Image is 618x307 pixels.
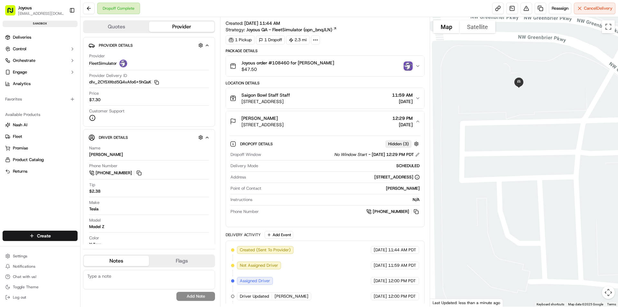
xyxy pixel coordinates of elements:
[226,81,424,86] div: Location Details
[5,134,75,139] a: Fleet
[13,122,27,128] span: Nash AI
[568,302,603,306] span: Map data ©2025 Google
[89,145,100,151] span: Name
[388,263,416,268] span: 11:59 AM PDT
[13,157,44,163] span: Product Catalog
[226,88,424,109] button: Saigon Bowl Staff Staff[STREET_ADDRESS]11:59 AM[DATE]
[574,3,615,14] button: CancelDelivery
[89,217,101,223] span: Model
[5,157,75,163] a: Product Catalog
[89,224,104,230] div: Model Z
[240,263,278,268] span: Not Assigned Driver
[230,152,261,158] span: Dropoff Window
[29,68,89,73] div: We're available if you need us!
[89,163,117,169] span: Phone Number
[18,11,64,16] span: [EMAIL_ADDRESS][DOMAIN_NAME]
[240,247,291,253] span: Created (Sent To Provider)
[149,256,214,266] button: Flags
[17,42,116,48] input: Got a question? Start typing here...
[53,117,56,122] span: •
[6,111,17,121] img: Asif Zaman Khan
[388,278,416,284] span: 12:00 PM PDT
[226,48,424,53] div: Package Details
[374,293,387,299] span: [DATE]
[3,262,78,271] button: Notifications
[3,231,78,241] button: Create
[3,155,78,165] button: Product Catalog
[89,132,210,143] button: Driver Details
[244,20,280,26] span: [DATE] 11:44 AM
[226,35,255,44] div: 1 Pickup
[602,20,615,33] button: Toggle fullscreen view
[230,163,258,169] span: Delivery Mode
[241,92,290,98] span: Saigon Bowl Staff Staff
[84,256,149,266] button: Notes
[89,235,99,241] span: Color
[89,108,125,114] span: Customer Support
[549,3,571,14] button: Reassign
[13,46,26,52] span: Control
[607,302,616,306] a: Terms (opens in new tab)
[89,73,127,79] span: Provider Delivery ID
[226,26,337,33] div: Strategy:
[240,141,274,147] span: Dropoff Details
[13,284,39,290] span: Toggle Theme
[392,121,413,128] span: [DATE]
[6,6,19,19] img: Nash
[241,66,334,72] span: $47.50
[89,53,105,59] span: Provider
[226,232,261,237] div: Delivery Activity
[275,293,308,299] span: [PERSON_NAME]
[3,3,67,18] button: Joyous[EMAIL_ADDRESS][DOMAIN_NAME]
[3,110,78,120] div: Available Products
[3,94,78,104] div: Favorites
[3,67,78,77] button: Engage
[240,278,270,284] span: Assigned Driver
[373,209,409,215] span: [PHONE_NUMBER]
[3,32,78,43] a: Deliveries
[57,100,70,105] span: [DATE]
[119,60,127,67] img: FleetSimulator.png
[18,5,32,11] button: Joyous
[366,208,420,215] a: [PHONE_NUMBER]
[246,26,332,33] span: Joyous QA - FleetSimulator (opn_bnqJLN)
[460,20,495,33] button: Show satellite imagery
[226,20,280,26] span: Created:
[256,35,285,44] div: 1 Dropoff
[89,40,210,51] button: Provider Details
[432,298,453,307] a: Open this area in Google Maps (opens a new window)
[61,144,103,150] span: API Documentation
[20,100,52,105] span: [PERSON_NAME]
[584,5,613,11] span: Cancel Delivery
[57,117,70,122] span: [DATE]
[89,152,123,158] div: [PERSON_NAME]
[13,254,27,259] span: Settings
[5,168,75,174] a: Returns
[374,278,387,284] span: [DATE]
[13,81,31,87] span: Analytics
[255,197,419,203] div: N/A
[6,94,17,104] img: Brigitte Vinadas
[226,132,424,227] div: [PERSON_NAME][STREET_ADDRESS]12:29 PM[DATE]
[6,26,117,36] p: Welcome 👋
[5,145,75,151] a: Promise
[96,170,132,176] span: [PHONE_NUMBER]
[54,145,60,150] div: 💻
[246,26,337,33] a: Joyous QA - FleetSimulator (opn_bnqJLN)
[109,63,117,71] button: Start new chat
[369,152,370,158] span: -
[89,182,95,188] span: Tip
[3,283,78,292] button: Toggle Theme
[388,247,416,253] span: 11:44 AM PDT
[84,22,149,32] button: Quotes
[3,79,78,89] a: Analytics
[230,197,252,203] span: Instructions
[3,293,78,302] button: Log out
[240,293,269,299] span: Driver Updated
[89,169,143,177] a: [PHONE_NUMBER]
[374,263,387,268] span: [DATE]
[99,43,133,48] span: Provider Details
[372,152,414,158] span: [DATE] 12:29 PM PDT
[241,98,290,105] span: [STREET_ADDRESS]
[432,298,453,307] img: Google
